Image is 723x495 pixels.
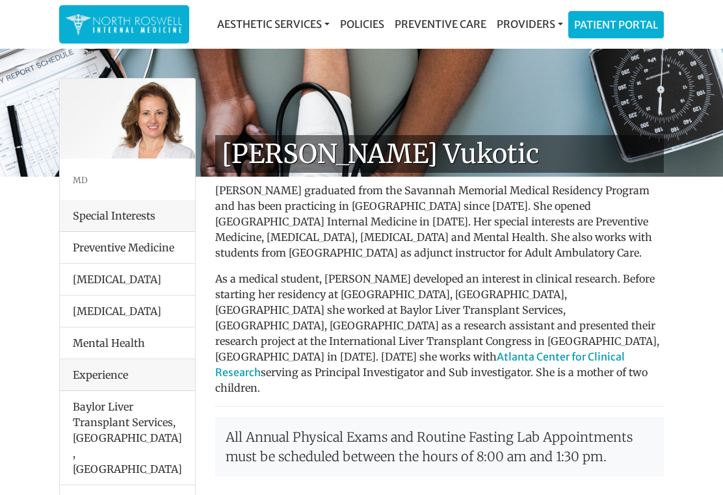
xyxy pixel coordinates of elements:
a: Patient Portal [569,12,663,38]
img: Dr. Goga Vukotis [60,79,195,159]
p: [PERSON_NAME] graduated from the Savannah Memorial Medical Residency Program and has been practic... [215,183,664,260]
a: Providers [492,11,568,37]
a: Preventive Care [389,11,492,37]
li: [MEDICAL_DATA] [60,263,195,296]
p: All Annual Physical Exams and Routine Fasting Lab Appointments must be scheduled between the hour... [215,417,664,477]
img: North Roswell Internal Medicine [66,12,183,37]
small: MD [73,175,88,185]
a: Policies [335,11,389,37]
li: Baylor Liver Transplant Services, [GEOGRAPHIC_DATA], [GEOGRAPHIC_DATA] [60,391,195,485]
li: [MEDICAL_DATA] [60,295,195,327]
div: Special Interests [60,200,195,232]
li: Mental Health [60,327,195,359]
a: Aesthetic Services [212,11,335,37]
p: As a medical student, [PERSON_NAME] developed an interest in clinical research. Before starting h... [215,271,664,396]
li: Preventive Medicine [60,232,195,264]
div: Experience [60,359,195,391]
h1: [PERSON_NAME] Vukotic [215,135,664,173]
